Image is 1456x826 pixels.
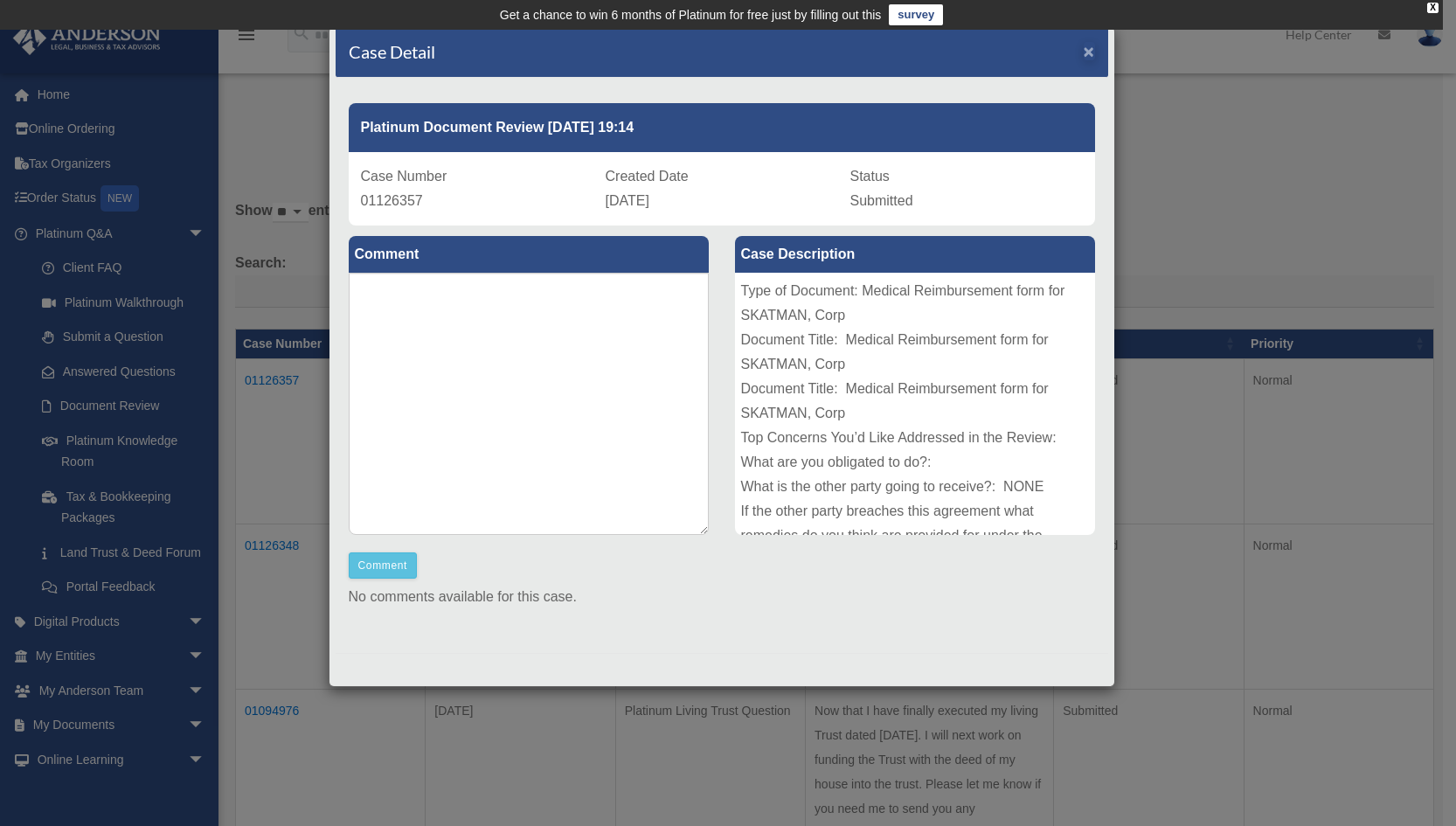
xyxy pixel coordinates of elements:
label: Case Description [735,236,1095,273]
span: Case Number [361,169,447,184]
span: × [1084,41,1095,61]
a: survey [889,4,943,25]
h4: Case Detail [349,39,435,64]
span: Status [850,169,890,184]
p: No comments available for this case. [349,585,1095,609]
button: Comment [349,552,418,579]
span: 01126357 [361,193,423,208]
div: Get a chance to win 6 months of Platinum for free just by filling out this [500,4,882,25]
label: Comment [349,236,709,273]
div: close [1427,3,1439,13]
button: Close [1084,42,1095,60]
div: Type of Document: Medical Reimbursement form for SKATMAN, Corp Document Title: Medical Reimbursem... [735,273,1095,535]
span: Submitted [850,193,913,208]
span: Created Date [606,169,689,184]
div: Platinum Document Review [DATE] 19:14 [349,103,1095,152]
span: [DATE] [606,193,649,208]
